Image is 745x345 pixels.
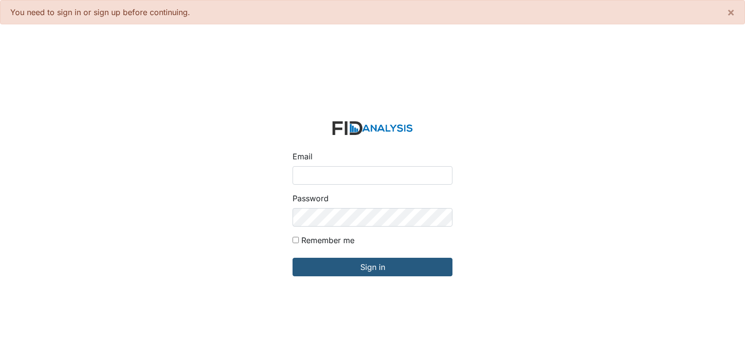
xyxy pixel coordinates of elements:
label: Email [293,151,313,162]
label: Remember me [301,234,354,246]
input: Sign in [293,258,452,276]
span: × [727,5,735,19]
button: × [717,0,745,24]
img: logo-2fc8c6e3336f68795322cb6e9a2b9007179b544421de10c17bdaae8622450297.svg [333,121,412,135]
label: Password [293,192,329,204]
